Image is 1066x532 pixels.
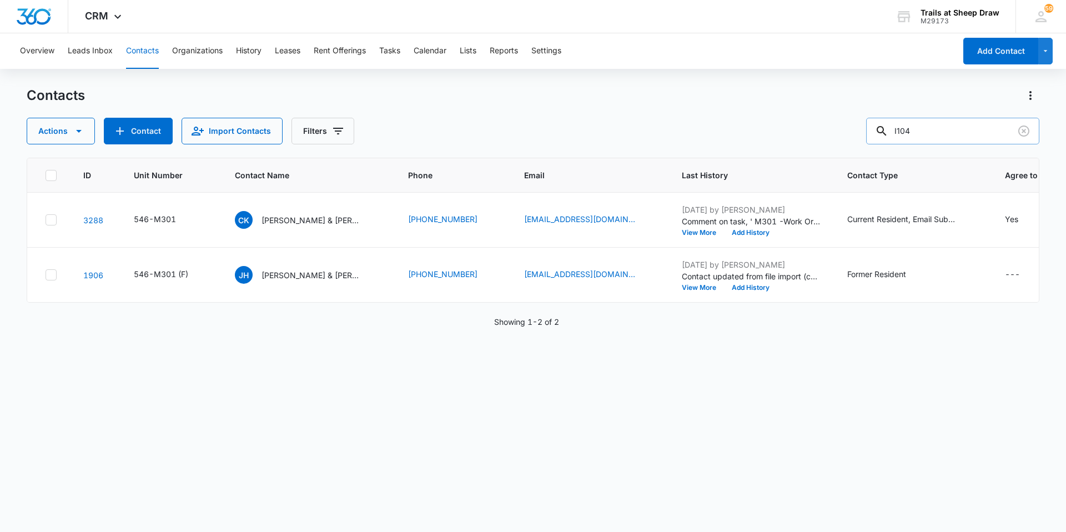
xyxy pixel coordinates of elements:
button: Actions [1022,87,1039,104]
div: 546-M301 [134,213,176,225]
div: Former Resident [847,268,906,280]
input: Search Contacts [866,118,1039,144]
div: Phone - (303) 505-0938 - Select to Edit Field [408,268,497,282]
div: Agree to Subscribe - - Select to Edit Field [1005,268,1040,282]
button: View More [682,229,724,236]
div: Contact Type - Former Resident - Select to Edit Field [847,268,926,282]
button: Import Contacts [182,118,283,144]
div: account id [921,17,999,25]
span: Contact Type [847,169,962,181]
p: [DATE] by [PERSON_NAME] [682,204,821,215]
button: View More [682,284,724,291]
a: Navigate to contact details page for Jordan Hess & Blayne Lincoln [83,270,103,280]
span: Phone [408,169,481,181]
button: Add Contact [104,118,173,144]
span: 59 [1044,4,1053,13]
div: Email - tsking6@gmail.com - Select to Edit Field [524,213,655,227]
a: Navigate to contact details page for Christopher King & Sarah King [83,215,103,225]
a: [PHONE_NUMBER] [408,213,477,225]
div: Current Resident, Email Subscriber [847,213,958,225]
span: Email [524,169,639,181]
div: Unit Number - 546-M301 (F) - Select to Edit Field [134,268,208,282]
p: [DATE] by [PERSON_NAME] [682,259,821,270]
span: CK [235,211,253,229]
button: Actions [27,118,95,144]
a: [EMAIL_ADDRESS][DOMAIN_NAME] [524,213,635,225]
button: Overview [20,33,54,69]
div: Contact Type - Current Resident, Email Subscriber - Select to Edit Field [847,213,978,227]
button: History [236,33,262,69]
button: Clear [1015,122,1033,140]
span: Last History [682,169,804,181]
div: --- [1005,268,1020,282]
h1: Contacts [27,87,85,104]
button: Add History [724,284,777,291]
button: Lists [460,33,476,69]
a: [PHONE_NUMBER] [408,268,477,280]
a: [EMAIL_ADDRESS][DOMAIN_NAME] [524,268,635,280]
div: Phone - (303) 995-9054 - Select to Edit Field [408,213,497,227]
button: Organizations [172,33,223,69]
button: Reports [490,33,518,69]
button: Contacts [126,33,159,69]
div: notifications count [1044,4,1053,13]
button: Settings [531,33,561,69]
button: Leases [275,33,300,69]
div: 546-M301 (F) [134,268,188,280]
p: Showing 1-2 of 2 [494,316,559,328]
div: Contact Name - Christopher King & Sarah King - Select to Edit Field [235,211,381,229]
button: Tasks [379,33,400,69]
p: Contact updated from file import (contacts-20231023195256.csv): -- [682,270,821,282]
button: Calendar [414,33,446,69]
span: Contact Name [235,169,365,181]
div: Unit Number - 546-M301 - Select to Edit Field [134,213,196,227]
div: account name [921,8,999,17]
button: Rent Offerings [314,33,366,69]
p: [PERSON_NAME] & [PERSON_NAME] [262,214,361,226]
p: Comment on task, ' M301 -Work Order ' "Replaced top weather stripping on door " [682,215,821,227]
button: Add History [724,229,777,236]
button: Filters [291,118,354,144]
div: Email - BLAYNELINCOLN@GMAIL.COM - Select to Edit Field [524,268,655,282]
button: Add Contact [963,38,1038,64]
p: [PERSON_NAME] & [PERSON_NAME] [262,269,361,281]
span: CRM [85,10,108,22]
div: Agree to Subscribe - Yes - Select to Edit Field [1005,213,1038,227]
span: Unit Number [134,169,208,181]
button: Leads Inbox [68,33,113,69]
span: ID [83,169,91,181]
div: Contact Name - Jordan Hess & Blayne Lincoln - Select to Edit Field [235,266,381,284]
span: JH [235,266,253,284]
div: Yes [1005,213,1018,225]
